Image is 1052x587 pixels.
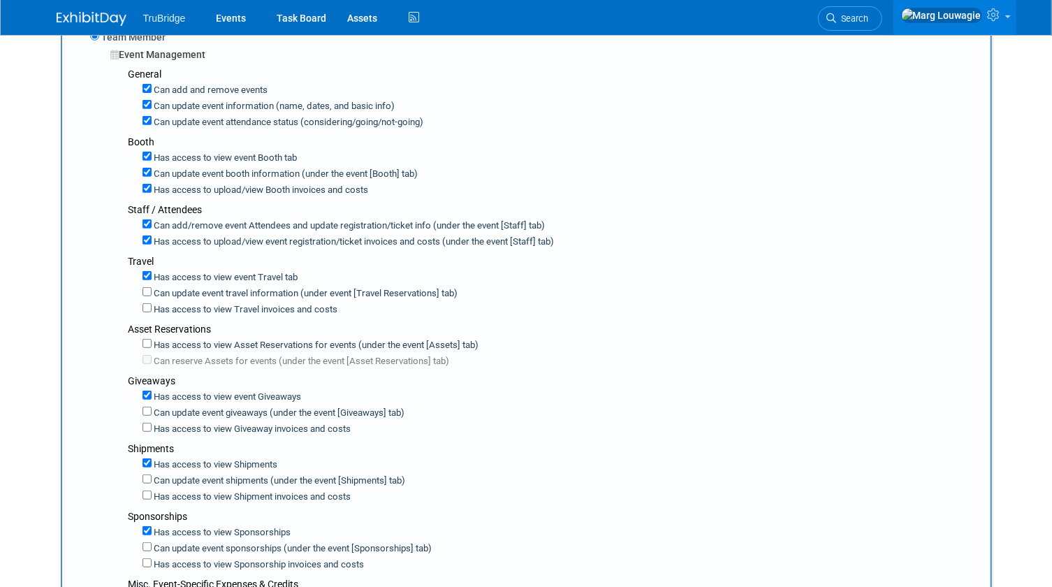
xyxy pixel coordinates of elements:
[152,339,479,352] label: Has access to view Asset Reservations for events (under the event [Assets] tab)
[129,203,980,217] div: Staff / Attendees
[152,491,351,504] label: Has access to view Shipment invoices and costs
[129,374,980,388] div: Giveaways
[152,458,278,472] label: Has access to view Shipments
[818,6,882,31] a: Search
[152,542,432,556] label: Can update event sponsorships (under the event [Sponsorships] tab)
[152,558,365,572] label: Has access to view Sponsorship invoices and costs
[152,184,369,197] label: Has access to upload/view Booth invoices and costs
[152,116,424,129] label: Can update event attendance status (considering/going/not-going)
[152,84,268,97] label: Can add and remove events
[99,30,166,44] label: Team Member
[129,322,980,336] div: Asset Reservations
[152,271,298,284] label: Has access to view event Travel tab
[152,235,555,249] label: Has access to upload/view event registration/ticket invoices and costs (under the event [Staff] tab)
[837,13,869,24] span: Search
[111,48,980,61] div: Event Management
[152,526,291,539] label: Has access to view Sponsorships
[129,442,980,456] div: Shipments
[152,423,351,436] label: Has access to view Giveaway invoices and costs
[901,8,982,23] img: Marg Louwagie
[152,219,546,233] label: Can add/remove event Attendees and update registration/ticket info (under the event [Staff] tab)
[152,407,405,420] label: Can update event giveaways (under the event [Giveaways] tab)
[57,12,126,26] img: ExhibitDay
[129,67,980,81] div: General
[152,168,418,181] label: Can update event booth information (under the event [Booth] tab)
[152,303,338,317] label: Has access to view Travel invoices and costs
[143,13,186,24] span: TruBridge
[152,152,298,165] label: Has access to view event Booth tab
[152,100,395,113] label: Can update event information (name, dates, and basic info)
[152,474,406,488] label: Can update event shipments (under the event [Shipments] tab)
[152,391,302,404] label: Has access to view event Giveaways
[129,135,980,149] div: Booth
[129,509,980,523] div: Sponsorships
[152,287,458,300] label: Can update event travel information (under event [Travel Reservations] tab)
[129,254,980,268] div: Travel
[152,355,450,368] label: Can reserve Assets for events (under the event [Asset Reservations] tab)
